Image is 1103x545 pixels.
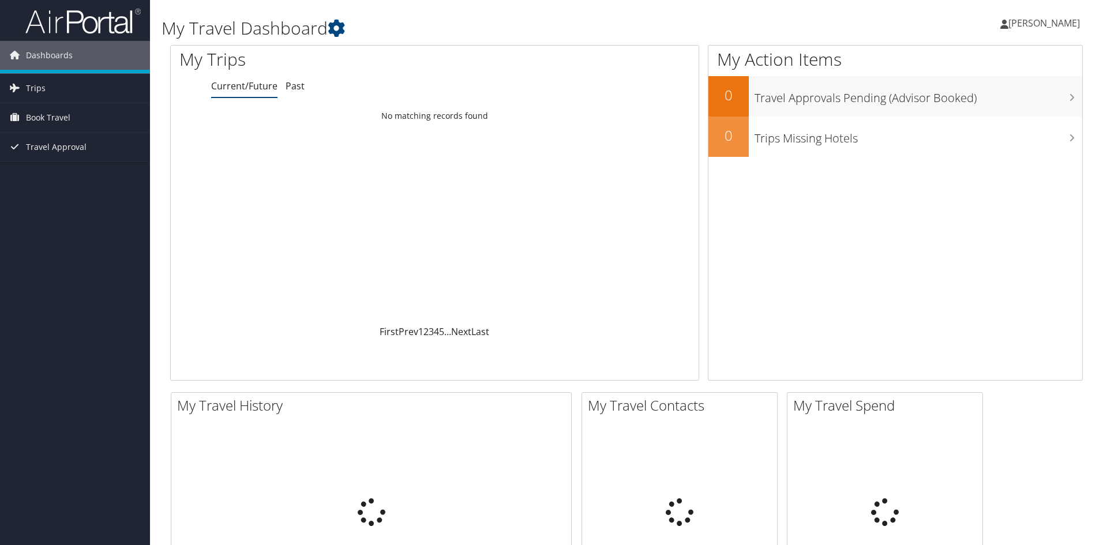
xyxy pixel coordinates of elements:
[708,47,1082,72] h1: My Action Items
[434,325,439,338] a: 4
[708,76,1082,116] a: 0Travel Approvals Pending (Advisor Booked)
[211,80,277,92] a: Current/Future
[423,325,429,338] a: 2
[755,125,1082,146] h3: Trips Missing Hotels
[26,41,73,70] span: Dashboards
[1008,17,1080,29] span: [PERSON_NAME]
[179,47,470,72] h1: My Trips
[418,325,423,338] a: 1
[708,85,749,105] h2: 0
[793,396,982,415] h2: My Travel Spend
[444,325,451,338] span: …
[380,325,399,338] a: First
[286,80,305,92] a: Past
[755,84,1082,106] h3: Travel Approvals Pending (Advisor Booked)
[171,106,699,126] td: No matching records found
[177,396,571,415] h2: My Travel History
[708,116,1082,157] a: 0Trips Missing Hotels
[399,325,418,338] a: Prev
[162,16,782,40] h1: My Travel Dashboard
[471,325,489,338] a: Last
[25,7,141,35] img: airportal-logo.png
[26,103,70,132] span: Book Travel
[708,126,749,145] h2: 0
[588,396,777,415] h2: My Travel Contacts
[439,325,444,338] a: 5
[429,325,434,338] a: 3
[451,325,471,338] a: Next
[26,133,87,161] span: Travel Approval
[1000,6,1091,40] a: [PERSON_NAME]
[26,74,46,103] span: Trips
